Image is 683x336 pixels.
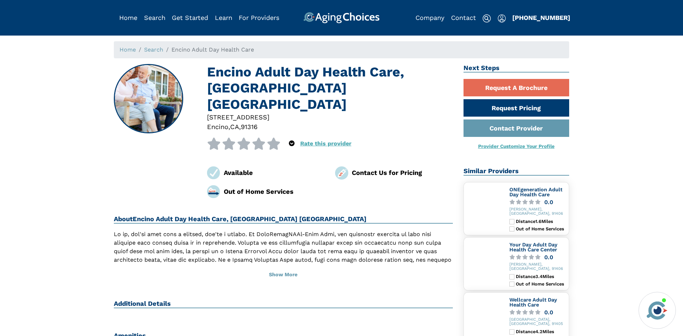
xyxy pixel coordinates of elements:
[224,187,325,196] div: Out of Home Services
[144,12,165,23] div: Popover trigger
[451,14,476,21] a: Contact
[509,255,566,260] a: 0.0
[509,310,566,315] a: 0.0
[120,46,136,53] a: Home
[516,282,566,287] div: Out of Home Services
[509,242,557,252] a: Your Day Adult Day Health Care Center
[289,138,295,150] div: Popover trigger
[114,300,453,308] h2: Additional Details
[544,255,553,260] div: 0.0
[464,64,570,73] h2: Next Steps
[144,46,163,53] a: Search
[239,14,279,21] a: For Providers
[230,123,239,130] span: CA
[509,187,562,197] a: ONEgeneration Adult Day Health Care
[241,122,258,132] div: 91316
[509,207,566,217] div: [PERSON_NAME], [GEOGRAPHIC_DATA], 91406
[516,329,566,334] div: Distance 4.2 Miles
[645,298,669,322] img: avatar
[114,267,453,283] button: Show More
[482,14,491,23] img: search-icon.svg
[516,226,566,231] div: Out of Home Services
[498,12,506,23] div: Popover trigger
[239,123,241,130] span: ,
[516,219,566,224] div: Distance 1.6 Miles
[144,14,165,21] a: Search
[228,123,230,130] span: ,
[114,41,569,58] nav: breadcrumb
[509,297,557,308] a: Wellcare Adult Day Health Care
[207,123,228,130] span: Encino
[215,14,232,21] a: Learn
[478,143,555,149] a: Provider Customize Your Profile
[172,14,208,21] a: Get Started
[516,274,566,279] div: Distance 3.4 Miles
[115,65,183,133] img: Encino Adult Day Health Care, Encino CA
[464,167,570,176] h2: Similar Providers
[509,199,566,205] a: 0.0
[544,310,553,315] div: 0.0
[509,262,566,272] div: [PERSON_NAME], [GEOGRAPHIC_DATA], 91406
[512,14,570,21] a: [PHONE_NUMBER]
[171,46,254,53] span: Encino Adult Day Health Care
[464,99,570,117] a: Request Pricing
[207,64,453,112] h1: Encino Adult Day Health Care, [GEOGRAPHIC_DATA] [GEOGRAPHIC_DATA]
[207,112,453,122] div: [STREET_ADDRESS]
[114,215,453,224] h2: About Encino Adult Day Health Care, [GEOGRAPHIC_DATA] [GEOGRAPHIC_DATA]
[464,119,570,137] a: Contact Provider
[303,12,380,23] img: AgingChoices
[224,168,325,177] div: Available
[415,14,444,21] a: Company
[352,168,453,177] div: Contact Us for Pricing
[464,79,570,96] a: Request A Brochure
[544,199,553,205] div: 0.0
[300,140,351,147] a: Rate this provider
[498,14,506,23] img: user-icon.svg
[509,318,566,327] div: [GEOGRAPHIC_DATA], [GEOGRAPHIC_DATA], 91405
[119,14,137,21] a: Home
